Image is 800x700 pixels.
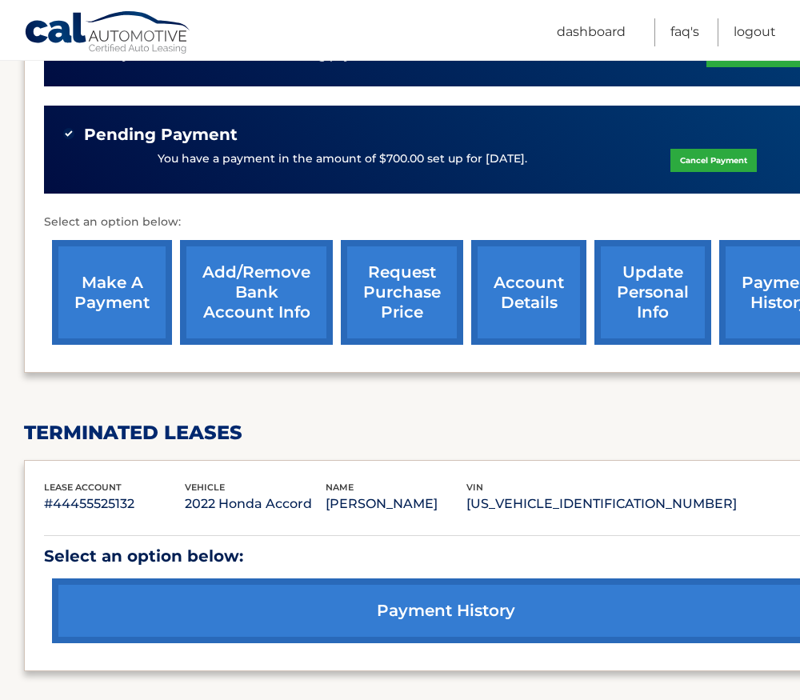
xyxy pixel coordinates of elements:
[557,18,626,46] a: Dashboard
[734,18,776,46] a: Logout
[326,482,354,493] span: name
[44,482,122,493] span: lease account
[44,493,185,515] p: #44455525132
[158,150,527,168] p: You have a payment in the amount of $700.00 set up for [DATE].
[326,493,466,515] p: [PERSON_NAME]
[180,240,333,345] a: Add/Remove bank account info
[185,493,326,515] p: 2022 Honda Accord
[341,240,463,345] a: request purchase price
[24,10,192,57] a: Cal Automotive
[471,240,586,345] a: account details
[466,482,483,493] span: vin
[185,482,225,493] span: vehicle
[670,149,757,172] a: Cancel Payment
[63,128,74,139] img: check-green.svg
[84,125,238,145] span: Pending Payment
[670,18,699,46] a: FAQ's
[594,240,711,345] a: update personal info
[52,240,172,345] a: make a payment
[466,493,737,515] p: [US_VEHICLE_IDENTIFICATION_NUMBER]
